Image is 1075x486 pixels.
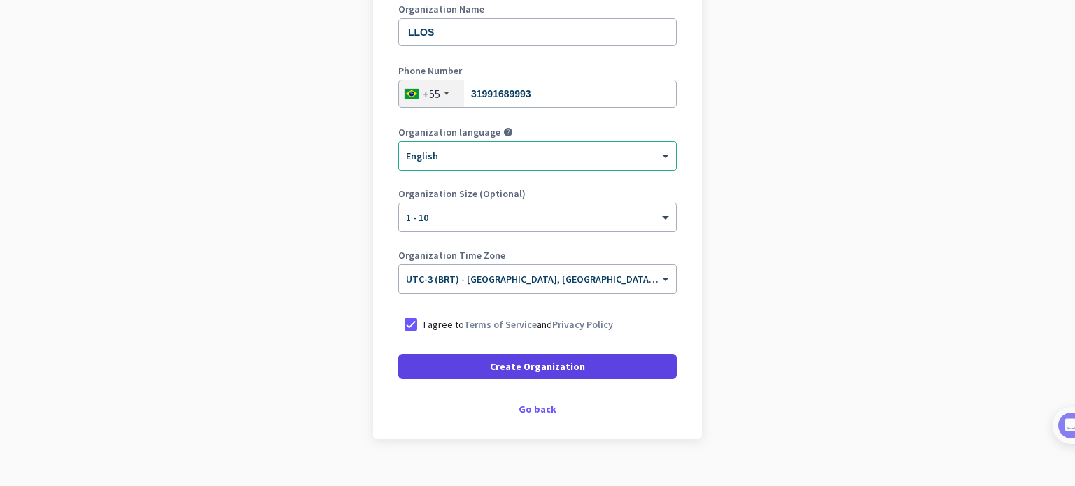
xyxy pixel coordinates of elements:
p: I agree to and [423,317,613,331]
a: Terms of Service [464,318,537,331]
a: Privacy Policy [552,318,613,331]
input: 11 2345-6789 [398,80,677,108]
label: Organization Size (Optional) [398,189,677,199]
i: help [503,127,513,137]
span: Create Organization [490,359,585,373]
label: Phone Number [398,66,677,76]
input: What is the name of your organization? [398,18,677,46]
label: Organization Time Zone [398,250,677,260]
button: Create Organization [398,354,677,379]
label: Organization Name [398,4,677,14]
div: Go back [398,404,677,414]
label: Organization language [398,127,500,137]
div: +55 [423,87,440,101]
